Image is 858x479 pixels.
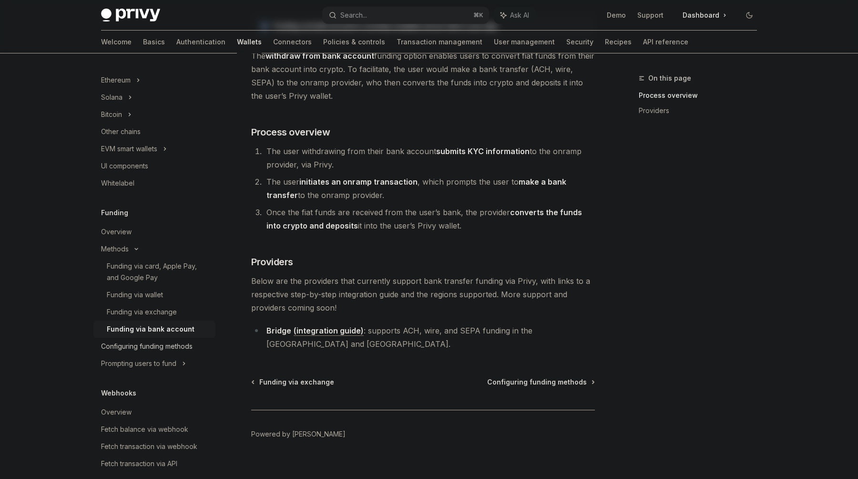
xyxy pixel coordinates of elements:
[143,31,165,53] a: Basics
[251,324,595,351] li: : supports ACH, wire, and SEPA funding in the [GEOGRAPHIC_DATA] and [GEOGRAPHIC_DATA].
[101,424,188,435] div: Fetch balance via webhook
[93,123,215,140] a: Other chains
[101,109,122,120] div: Bitcoin
[251,255,293,269] span: Providers
[273,31,312,53] a: Connectors
[605,31,632,53] a: Recipes
[101,243,129,255] div: Methods
[101,177,134,189] div: Whitelabel
[101,341,193,352] div: Configuring funding methods
[683,10,719,20] span: Dashboard
[101,92,123,103] div: Solana
[93,404,215,421] a: Overview
[566,31,593,53] a: Security
[487,377,594,387] a: Configuring funding methods
[101,126,141,137] div: Other chains
[323,31,385,53] a: Policies & controls
[176,31,225,53] a: Authentication
[93,438,215,455] a: Fetch transaction via webhook
[237,31,262,53] a: Wallets
[637,10,664,20] a: Support
[436,146,530,156] strong: submits KYC information
[322,7,489,24] button: Search...⌘K
[93,455,215,472] a: Fetch transaction via API
[93,258,215,286] a: Funding via card, Apple Pay, and Google Pay
[101,31,132,53] a: Welcome
[101,441,197,452] div: Fetch transaction via webhook
[93,303,215,321] a: Funding via exchange
[264,145,595,171] li: The user withdrawing from their bank account to the onramp provider, via Privy.
[264,175,595,202] li: The user , which prompts the user to to the onramp provider.
[251,49,595,103] span: The funding option enables users to convert fiat funds from their bank account into crypto. To fa...
[101,387,136,399] h5: Webhooks
[397,31,482,53] a: Transaction management
[264,206,595,232] li: Once the fiat funds are received from the user’s bank, the provider it into the user’s Privy wallet.
[101,458,177,469] div: Fetch transaction via API
[93,175,215,192] a: Whitelabel
[251,429,346,439] a: Powered by [PERSON_NAME]
[675,8,734,23] a: Dashboard
[101,74,131,86] div: Ethereum
[93,223,215,240] a: Overview
[648,73,691,84] span: On this page
[101,358,176,369] div: Prompting users to fund
[93,421,215,438] a: Fetch balance via webhook
[107,323,194,335] div: Funding via bank account
[639,88,765,103] a: Process overview
[266,326,291,335] strong: Bridge
[101,160,148,172] div: UI components
[101,9,160,22] img: dark logo
[473,11,483,19] span: ⌘ K
[101,226,132,238] div: Overview
[101,143,157,155] div: EVM smart wallets
[252,377,334,387] a: Funding via exchange
[93,157,215,175] a: UI components
[259,377,334,387] span: Funding via exchange
[107,306,177,318] div: Funding via exchange
[101,207,128,219] h5: Funding
[266,51,374,61] strong: withdraw from bank account
[494,31,555,53] a: User management
[299,177,418,187] strong: initiates an onramp transaction
[107,289,163,301] div: Funding via wallet
[93,321,215,338] a: Funding via bank account
[742,8,757,23] button: Toggle dark mode
[101,406,132,418] div: Overview
[340,10,367,21] div: Search...
[93,286,215,303] a: Funding via wallet
[494,7,536,24] button: Ask AI
[251,274,595,314] span: Below are the providers that currently support bank transfer funding via Privy, with links to a r...
[639,103,765,118] a: Providers
[510,10,529,20] span: Ask AI
[607,10,626,20] a: Demo
[251,125,330,139] span: Process overview
[93,338,215,355] a: Configuring funding methods
[107,260,210,283] div: Funding via card, Apple Pay, and Google Pay
[643,31,688,53] a: API reference
[294,326,364,336] a: (integration guide)
[487,377,587,387] span: Configuring funding methods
